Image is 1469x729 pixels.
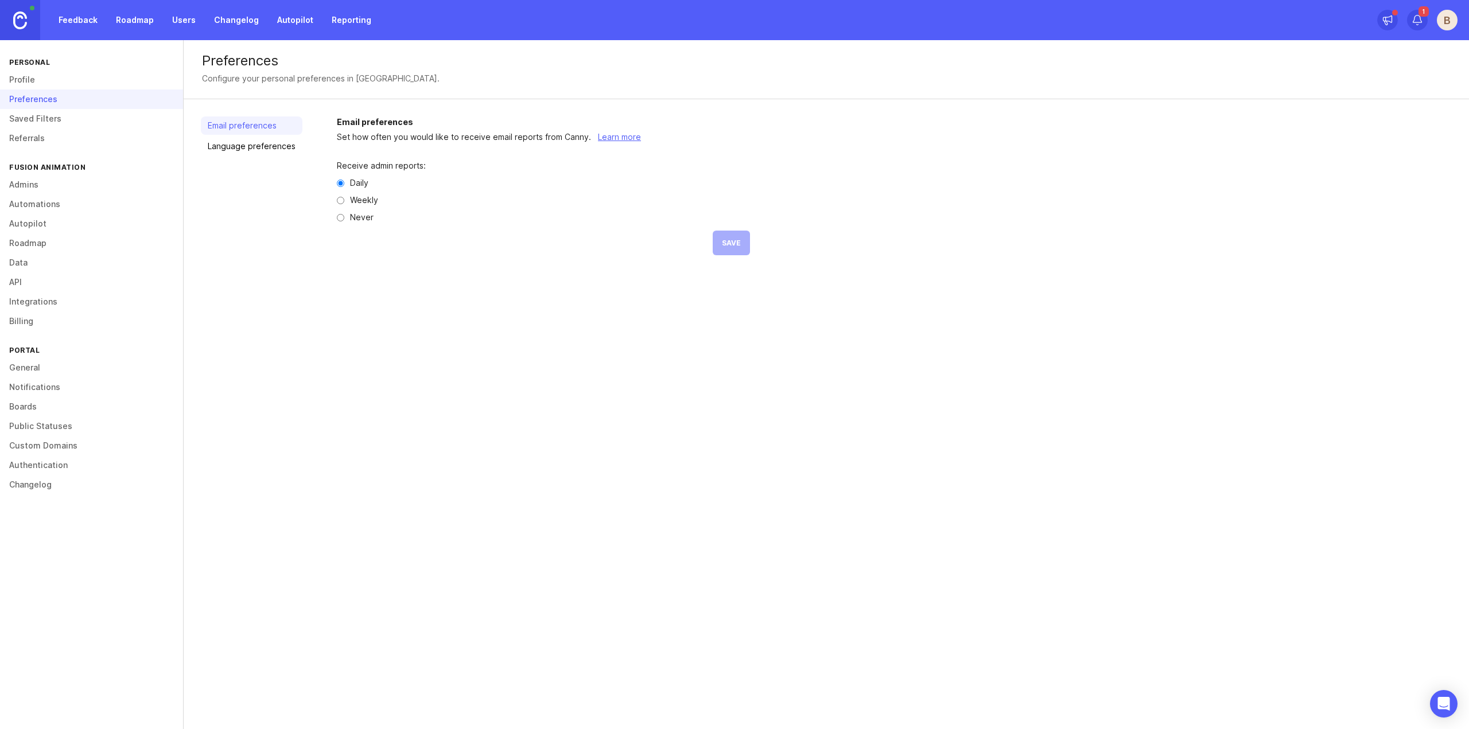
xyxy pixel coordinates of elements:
p: Set how often you would like to receive email reports from Canny. [337,131,1452,143]
h2: Email preferences [337,116,1452,128]
div: Preferences [202,54,1451,68]
a: Users [165,10,203,30]
a: Reporting [325,10,378,30]
a: Learn more [598,132,641,142]
div: Receive admin reports: [337,162,750,170]
div: Open Intercom Messenger [1430,690,1458,718]
a: Feedback [52,10,104,30]
a: Language preferences [201,137,302,155]
label: Weekly [350,196,378,204]
div: Configure your personal preferences in [GEOGRAPHIC_DATA]. [202,72,440,85]
label: Daily [350,179,368,187]
label: Never [350,213,374,221]
span: 1 [1419,6,1429,17]
button: B [1437,10,1458,30]
a: Changelog [207,10,266,30]
a: Roadmap [109,10,161,30]
a: Autopilot [270,10,320,30]
img: Canny Home [13,11,27,29]
a: Email preferences [201,116,302,135]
